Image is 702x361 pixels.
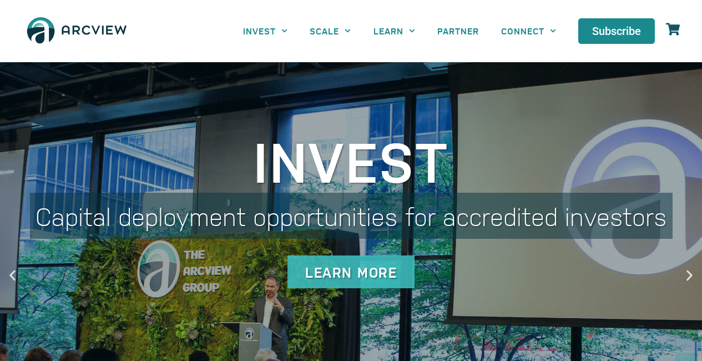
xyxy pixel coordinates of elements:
[299,18,362,43] a: SCALE
[287,255,415,288] div: Learn More
[30,132,673,187] div: Invest
[232,18,567,43] nav: Menu
[6,268,19,282] div: Previous slide
[426,18,490,43] a: PARTNER
[362,18,426,43] a: LEARN
[30,193,673,239] div: Capital deployment opportunities for accredited investors
[578,18,655,44] a: Subscribe
[232,18,299,43] a: INVEST
[22,11,132,51] img: The Arcview Group
[592,26,641,37] span: Subscribe
[490,18,567,43] a: CONNECT
[683,268,696,282] div: Next slide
